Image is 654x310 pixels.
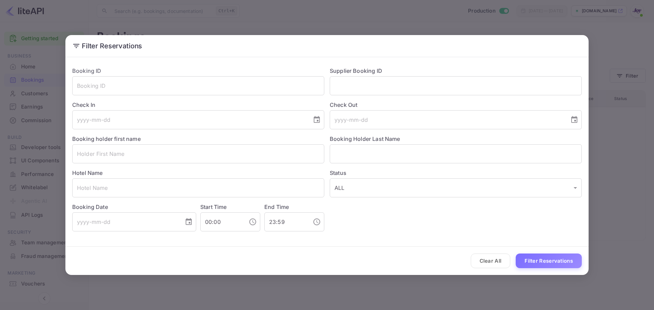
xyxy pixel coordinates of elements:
[330,76,582,95] input: Supplier Booking ID
[200,212,243,231] input: hh:mm
[567,113,581,127] button: Choose date
[471,254,511,268] button: Clear All
[182,215,196,229] button: Choose date
[330,178,582,197] div: ALL
[516,254,582,268] button: Filter Reservations
[246,215,260,229] button: Choose time, selected time is 12:00 AM
[72,178,324,197] input: Hotel Name
[310,215,324,229] button: Choose time, selected time is 11:59 PM
[72,203,196,211] label: Booking Date
[330,144,582,163] input: Holder Last Name
[310,113,324,127] button: Choose date
[264,212,307,231] input: hh:mm
[330,169,582,177] label: Status
[72,76,324,95] input: Booking ID
[330,67,382,74] label: Supplier Booking ID
[72,67,102,74] label: Booking ID
[72,135,141,142] label: Booking holder first name
[200,203,227,210] label: Start Time
[72,144,324,163] input: Holder First Name
[330,110,565,129] input: yyyy-mm-dd
[72,110,307,129] input: yyyy-mm-dd
[65,35,589,57] h2: Filter Reservations
[330,101,582,109] label: Check Out
[72,101,324,109] label: Check In
[72,212,179,231] input: yyyy-mm-dd
[72,169,103,176] label: Hotel Name
[264,203,289,210] label: End Time
[330,135,400,142] label: Booking Holder Last Name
